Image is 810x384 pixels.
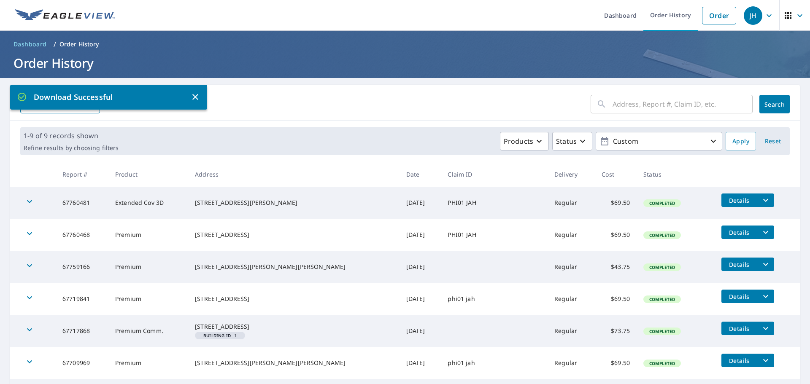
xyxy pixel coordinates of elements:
p: Custom [610,134,708,149]
th: Address [188,162,399,187]
span: Search [766,100,783,108]
td: $69.50 [595,283,637,315]
span: Reset [763,136,783,147]
td: Regular [548,187,595,219]
div: [STREET_ADDRESS] [195,322,392,331]
button: detailsBtn-67719841 [721,290,757,303]
p: Download Successful [17,91,190,103]
td: $69.50 [595,347,637,379]
td: phi01 jah [441,283,548,315]
p: Products [504,136,533,146]
span: Completed [644,360,680,366]
th: Cost [595,162,637,187]
span: Completed [644,296,680,302]
td: Regular [548,219,595,251]
td: Premium [108,219,188,251]
button: filesDropdownBtn-67759166 [757,258,774,271]
span: Dashboard [13,40,47,48]
button: filesDropdownBtn-67709969 [757,354,774,367]
img: EV Logo [15,9,115,22]
th: Product [108,162,188,187]
td: [DATE] [400,251,441,283]
td: 67759166 [56,251,108,283]
button: Status [552,132,592,150]
span: Details [726,196,752,204]
th: Report # [56,162,108,187]
td: [DATE] [400,347,441,379]
td: Premium Comm. [108,315,188,347]
td: Premium [108,251,188,283]
button: filesDropdownBtn-67760481 [757,193,774,207]
nav: breadcrumb [10,38,800,51]
button: detailsBtn-67717868 [721,322,757,335]
button: Search [759,95,790,113]
td: [DATE] [400,187,441,219]
p: Order History [59,40,99,48]
a: Order [702,7,736,24]
th: Delivery [548,162,595,187]
td: $73.75 [595,315,637,347]
td: PHI01 JAH [441,219,548,251]
p: 1-9 of 9 records shown [24,131,119,141]
td: 67709969 [56,347,108,379]
div: JH [744,6,762,25]
div: [STREET_ADDRESS][PERSON_NAME][PERSON_NAME] [195,263,392,271]
td: Regular [548,251,595,283]
td: [DATE] [400,315,441,347]
button: detailsBtn-67709969 [721,354,757,367]
button: Custom [596,132,722,150]
td: Regular [548,347,595,379]
button: detailsBtn-67760468 [721,226,757,239]
span: Details [726,228,752,236]
p: Status [556,136,577,146]
td: 67717868 [56,315,108,347]
th: Status [637,162,715,187]
td: 67760468 [56,219,108,251]
div: [STREET_ADDRESS] [195,295,392,303]
td: Extended Cov 3D [108,187,188,219]
button: detailsBtn-67760481 [721,193,757,207]
td: [DATE] [400,219,441,251]
td: [DATE] [400,283,441,315]
button: detailsBtn-67759166 [721,258,757,271]
button: Reset [759,132,786,150]
td: $69.50 [595,219,637,251]
td: 67760481 [56,187,108,219]
button: filesDropdownBtn-67719841 [757,290,774,303]
a: Dashboard [10,38,50,51]
span: Completed [644,328,680,334]
td: phi01 jah [441,347,548,379]
td: $43.75 [595,251,637,283]
span: Apply [732,136,749,147]
span: Completed [644,200,680,206]
td: Regular [548,283,595,315]
td: Premium [108,283,188,315]
span: Completed [644,264,680,270]
td: Regular [548,315,595,347]
span: Details [726,293,752,301]
td: $69.50 [595,187,637,219]
button: filesDropdownBtn-67760468 [757,226,774,239]
span: Details [726,260,752,269]
button: filesDropdownBtn-67717868 [757,322,774,335]
div: [STREET_ADDRESS][PERSON_NAME][PERSON_NAME] [195,359,392,367]
td: PHI01 JAH [441,187,548,219]
div: [STREET_ADDRESS][PERSON_NAME] [195,199,392,207]
button: Apply [726,132,756,150]
button: Products [500,132,549,150]
div: [STREET_ADDRESS] [195,231,392,239]
span: Completed [644,232,680,238]
th: Claim ID [441,162,548,187]
input: Address, Report #, Claim ID, etc. [613,92,753,116]
p: Refine results by choosing filters [24,144,119,152]
li: / [54,39,56,49]
td: Premium [108,347,188,379]
h1: Order History [10,54,800,72]
em: Building ID [203,333,231,338]
span: Details [726,325,752,333]
th: Date [400,162,441,187]
span: Details [726,357,752,365]
td: 67719841 [56,283,108,315]
span: 1 [198,333,242,338]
